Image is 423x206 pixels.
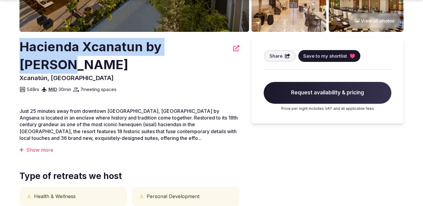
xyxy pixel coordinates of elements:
[139,194,144,199] button: Physical and mental health icon tooltip
[19,38,230,74] h2: Hacienda Xcanatun by [PERSON_NAME]
[264,82,391,104] span: Request availability & pricing
[264,106,391,111] p: Price per night includes VAT and all applicable fees
[80,86,116,93] span: 7 meeting spaces
[27,194,32,199] button: Physical and mental health icon tooltip
[19,108,238,141] span: Just 25 minutes away from downtown [GEOGRAPHIC_DATA], [GEOGRAPHIC_DATA] by Angsana is located in ...
[298,50,360,62] button: Save to my shortlist
[269,53,283,59] span: Share
[303,53,347,59] span: Save to my shortlist
[58,86,71,93] span: 30 min
[48,86,57,92] a: MID
[19,170,239,182] span: Type of retreats we host
[348,13,400,29] button: View all photos
[27,86,39,93] span: 54 Brs
[19,147,239,153] div: Show more
[264,50,296,62] button: Share
[19,74,114,82] span: Xcanatún, [GEOGRAPHIC_DATA]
